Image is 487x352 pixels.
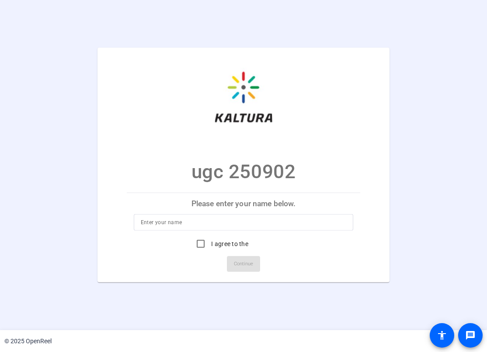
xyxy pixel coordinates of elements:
p: Please enter your name below. [127,193,361,214]
a: Terms Of Service [248,240,295,247]
img: company-logo [200,56,287,144]
input: Enter your name [141,217,347,228]
p: ugc 250902 [191,157,296,186]
mat-icon: accessibility [437,330,447,341]
div: © 2025 OpenReel [4,337,52,346]
mat-icon: message [465,330,476,341]
label: I agree to the [209,239,295,248]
